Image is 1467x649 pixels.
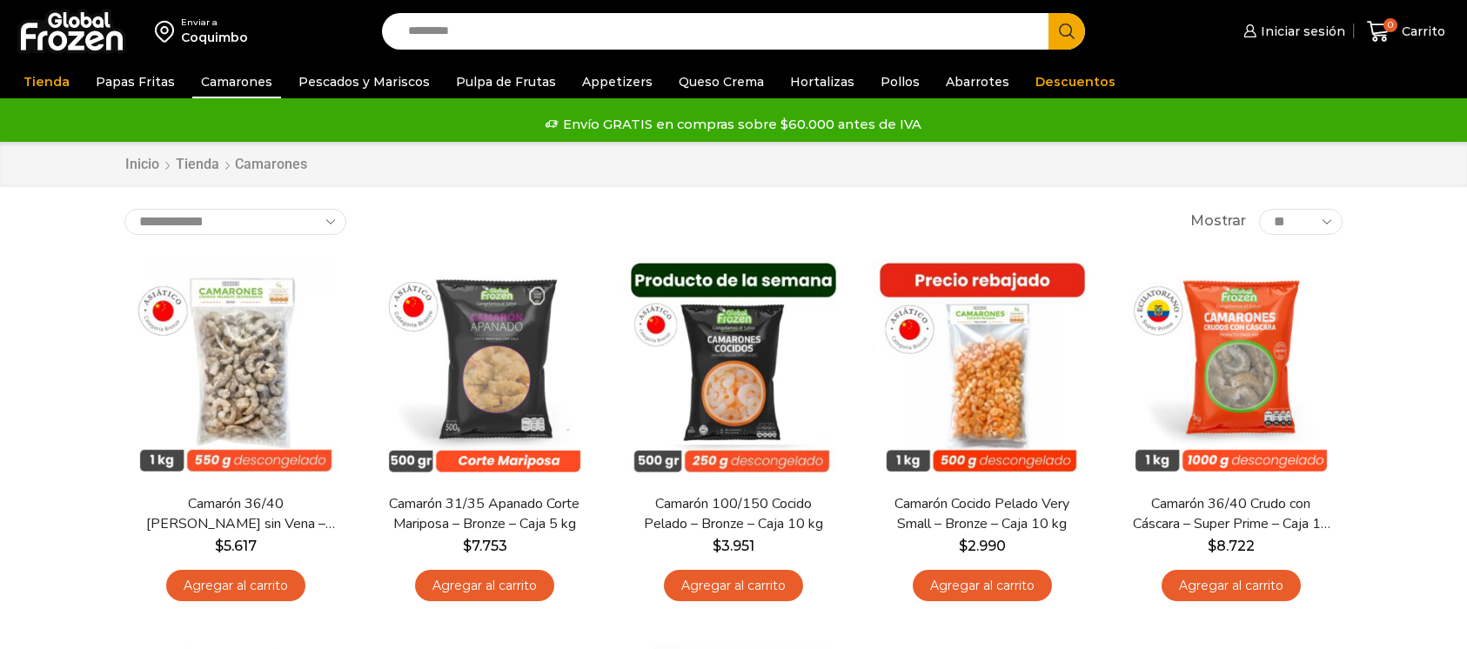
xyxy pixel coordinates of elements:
span: 0 [1383,18,1397,32]
span: $ [215,538,224,554]
select: Pedido de la tienda [124,209,346,235]
a: Pulpa de Frutas [447,65,565,98]
h1: Camarones [235,156,307,172]
bdi: 2.990 [959,538,1006,554]
a: Iniciar sesión [1239,14,1345,49]
a: Descuentos [1027,65,1124,98]
span: Iniciar sesión [1256,23,1345,40]
a: Camarón 36/40 Crudo con Cáscara – Super Prime – Caja 10 kg [1131,494,1331,534]
a: Agregar al carrito: “Camarón 100/150 Cocido Pelado - Bronze - Caja 10 kg” [664,570,803,602]
a: Agregar al carrito: “Camarón 36/40 Crudo con Cáscara - Super Prime - Caja 10 kg” [1162,570,1301,602]
button: Search button [1048,13,1085,50]
bdi: 7.753 [463,538,507,554]
bdi: 8.722 [1208,538,1255,554]
img: address-field-icon.svg [155,17,181,46]
div: Coquimbo [181,29,248,46]
bdi: 5.617 [215,538,257,554]
span: $ [1208,538,1216,554]
span: $ [713,538,721,554]
a: Camarón Cocido Pelado Very Small – Bronze – Caja 10 kg [882,494,1082,534]
a: Inicio [124,155,160,175]
a: Pescados y Mariscos [290,65,439,98]
a: Camarón 31/35 Apanado Corte Mariposa – Bronze – Caja 5 kg [385,494,585,534]
a: Camarones [192,65,281,98]
a: Tienda [175,155,220,175]
a: Queso Crema [670,65,773,98]
bdi: 3.951 [713,538,754,554]
nav: Breadcrumb [124,155,307,175]
a: Camarón 100/150 Cocido Pelado – Bronze – Caja 10 kg [633,494,834,534]
a: Papas Fritas [87,65,184,98]
a: Agregar al carrito: “Camarón 36/40 Crudo Pelado sin Vena - Bronze - Caja 10 kg” [166,570,305,602]
span: $ [959,538,968,554]
a: Pollos [872,65,928,98]
a: Camarón 36/40 [PERSON_NAME] sin Vena – Bronze – Caja 10 kg [136,494,336,534]
a: Agregar al carrito: “Camarón 31/35 Apanado Corte Mariposa - Bronze - Caja 5 kg” [415,570,554,602]
a: Appetizers [573,65,661,98]
span: $ [463,538,472,554]
a: Abarrotes [937,65,1018,98]
a: 0 Carrito [1363,11,1450,52]
span: Mostrar [1190,211,1246,231]
a: Tienda [15,65,78,98]
div: Enviar a [181,17,248,29]
span: Carrito [1397,23,1445,40]
a: Hortalizas [781,65,863,98]
a: Agregar al carrito: “Camarón Cocido Pelado Very Small - Bronze - Caja 10 kg” [913,570,1052,602]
